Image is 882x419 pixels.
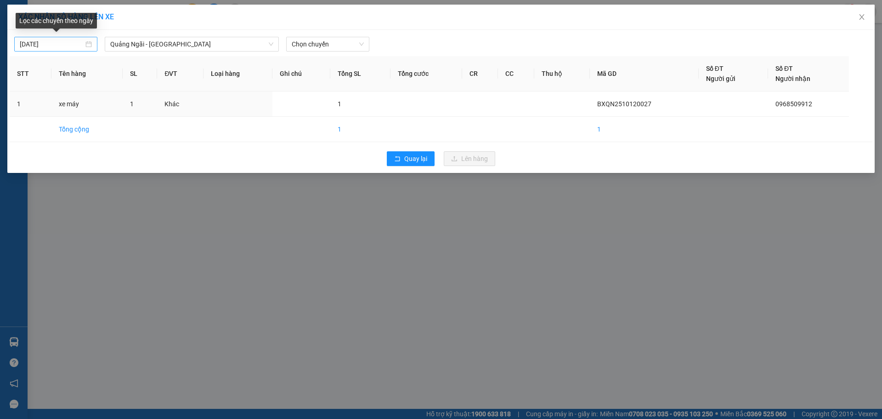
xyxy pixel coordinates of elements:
span: rollback [394,155,401,163]
th: ĐVT [157,56,204,92]
span: 1 [130,100,134,108]
th: STT [10,56,51,92]
th: Thu hộ [534,56,590,92]
td: 1 [330,117,390,142]
th: Mã GD [590,56,698,92]
span: Chọn chuyến [292,37,364,51]
th: Tổng SL [330,56,390,92]
span: Quảng Ngãi - Vũng Tàu [110,37,273,51]
span: down [268,41,274,47]
span: 1 [338,100,341,108]
span: 0968509912 [775,100,812,108]
span: Số ĐT [706,65,724,72]
button: Close [849,5,875,30]
td: Khác [157,92,204,117]
span: close [858,13,865,21]
td: xe máy [51,92,122,117]
button: rollbackQuay lại [387,151,435,166]
input: 12/10/2025 [20,39,84,49]
th: SL [123,56,158,92]
span: Người nhận [775,75,810,82]
th: CR [462,56,498,92]
td: Tổng cộng [51,117,122,142]
span: XÁC NHẬN SỐ HÀNG LÊN XE [18,12,114,21]
span: BXQN2510120027 [597,100,651,108]
div: Lọc các chuyến theo ngày [16,13,97,29]
td: 1 [10,92,51,117]
button: uploadLên hàng [444,151,495,166]
th: Tên hàng [51,56,122,92]
span: Quay lại [404,154,427,164]
td: 1 [590,117,698,142]
th: Tổng cước [390,56,462,92]
span: Số ĐT [775,65,793,72]
th: CC [498,56,534,92]
th: Loại hàng [204,56,272,92]
span: Người gửi [706,75,735,82]
th: Ghi chú [272,56,330,92]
